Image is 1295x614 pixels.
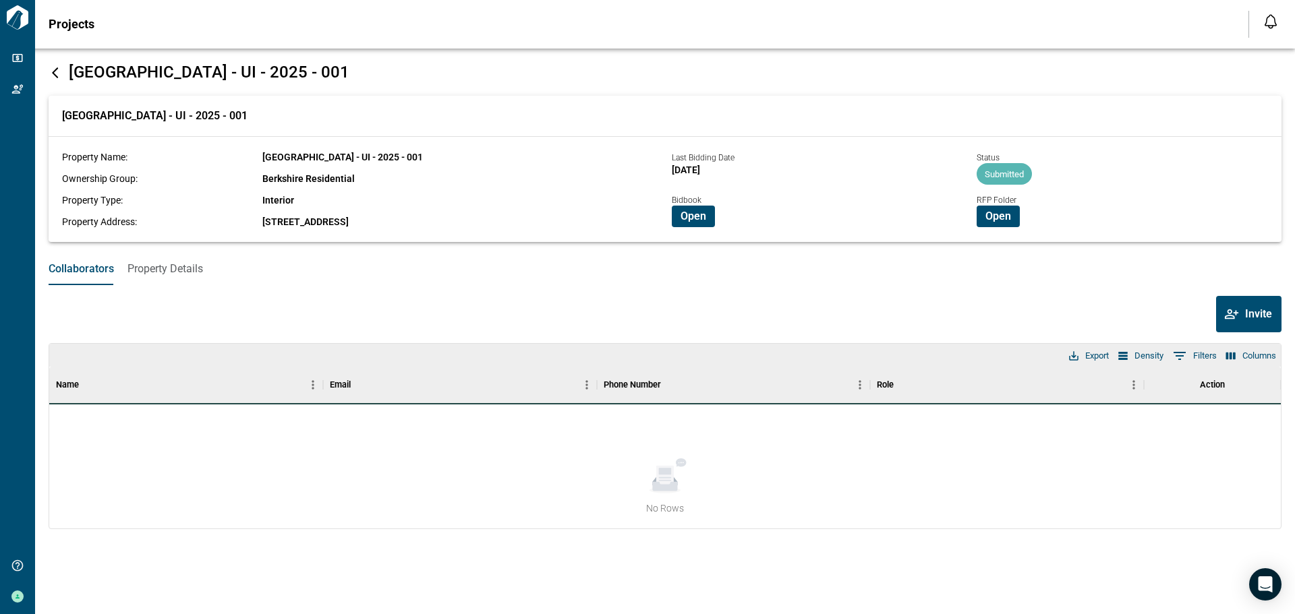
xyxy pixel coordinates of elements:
button: Menu [850,375,870,395]
button: Sort [351,375,370,394]
span: [DATE] [672,164,700,175]
span: No Rows [646,501,684,515]
div: Action [1144,366,1281,404]
button: Menu [303,375,323,395]
button: Open notification feed [1260,11,1282,32]
a: Open [672,209,715,222]
button: Select columns [1223,347,1279,365]
div: Role [870,366,1144,404]
button: Menu [1124,375,1144,395]
div: Role [877,366,894,404]
button: Show filters [1170,345,1220,367]
span: Property Type: [62,195,123,206]
button: Open [672,206,715,227]
button: Sort [661,375,680,394]
span: Collaborators [49,262,114,276]
span: [GEOGRAPHIC_DATA] - UI - 2025 - 001 [62,109,248,123]
div: Phone Number [604,366,661,404]
button: Open [977,206,1020,227]
div: Email [323,366,597,404]
span: Status [977,153,1000,162]
button: Density [1115,347,1167,365]
a: Open [977,209,1020,222]
span: Invite [1245,307,1272,321]
div: Open Intercom Messenger [1249,568,1282,601]
div: Action [1200,366,1225,404]
span: Open [985,210,1011,223]
button: Menu [577,375,597,395]
button: Export [1066,347,1112,365]
span: RFP Folder [977,195,1016,205]
span: Last Bidding Date [672,153,735,162]
span: [GEOGRAPHIC_DATA] - UI - 2025 - 001 [262,152,423,162]
div: Phone Number [597,366,871,404]
span: Berkshire Residential [262,173,355,184]
span: Interior [262,195,294,206]
span: Submitted [977,169,1032,179]
span: Property Details [127,262,203,276]
span: Projects [49,18,94,31]
div: base tabs [35,253,1295,285]
button: Sort [894,375,913,394]
span: Open [681,210,706,223]
span: Property Address: [62,216,137,227]
div: Name [49,366,323,404]
div: Name [56,366,79,404]
span: Ownership Group: [62,173,138,184]
button: Invite [1216,296,1282,332]
span: Bidbook [672,195,701,205]
span: Property Name: [62,152,127,162]
button: Sort [79,375,98,394]
span: [STREET_ADDRESS] [262,216,349,227]
div: Email [330,366,351,404]
span: [GEOGRAPHIC_DATA] - UI - 2025 - 001 [69,63,349,82]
